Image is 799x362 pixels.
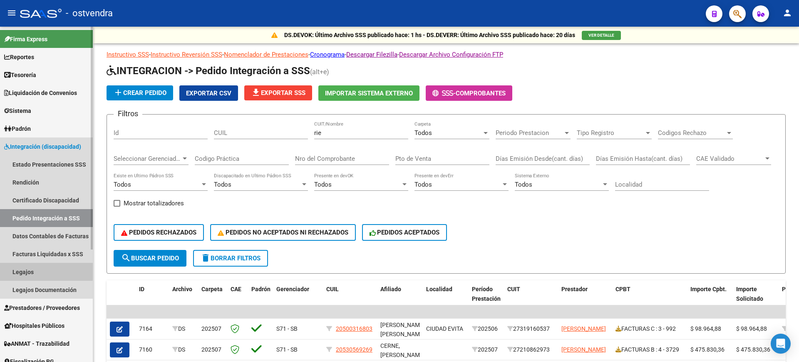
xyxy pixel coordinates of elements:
span: Todos [214,181,231,188]
span: Integración (discapacidad) [4,142,81,151]
span: Todos [114,181,131,188]
datatable-header-cell: Archivo [169,280,198,317]
span: Sistema [4,106,31,115]
div: 202507 [472,345,501,355]
datatable-header-cell: CPBT [612,280,687,317]
span: 20500316803 [336,325,372,332]
button: Crear Pedido [107,85,173,100]
mat-icon: menu [7,8,17,18]
span: Prestador [561,286,588,292]
span: INTEGRACION -> Pedido Integración a SSS [107,65,310,77]
a: Descargar Archivo Configuración FTP [399,51,503,58]
a: Cronograma [310,51,345,58]
span: Borrar Filtros [201,255,261,262]
div: 27210862973 [507,345,555,355]
button: Exportar CSV [179,85,238,101]
button: PEDIDOS ACEPTADOS [362,224,447,241]
span: Exportar SSS [251,89,305,97]
span: CAE Validado [696,155,764,162]
span: Reportes [4,52,34,62]
span: $ 98.964,88 [736,325,767,332]
datatable-header-cell: ID [136,280,169,317]
mat-icon: search [121,253,131,263]
div: 202506 [472,324,501,334]
datatable-header-cell: Gerenciador [273,280,323,317]
div: 7164 [139,324,166,334]
div: 7160 [139,345,166,355]
mat-icon: add [113,87,123,97]
datatable-header-cell: Localidad [423,280,469,317]
span: Todos [414,129,432,137]
span: Buscar Pedido [121,255,179,262]
span: Período Prestación [472,286,501,302]
span: 20530569269 [336,346,372,353]
datatable-header-cell: CUIT [504,280,558,317]
span: Seleccionar Gerenciador [114,155,181,162]
span: Comprobantes [456,90,506,97]
span: - [432,90,456,97]
mat-icon: file_download [251,87,261,97]
datatable-header-cell: CAE [227,280,248,317]
span: Gerenciador [276,286,309,292]
span: (alt+e) [310,68,329,76]
span: Archivo [172,286,192,292]
span: Liquidación de Convenios [4,88,77,97]
span: Carpeta [201,286,223,292]
button: Importar Sistema Externo [318,85,419,101]
span: $ 475.830,36 [690,346,725,353]
span: Todos [515,181,532,188]
datatable-header-cell: Padrón [248,280,273,317]
button: Exportar SSS [244,85,312,100]
datatable-header-cell: Período Prestación [469,280,504,317]
div: DS [172,324,195,334]
mat-icon: person [782,8,792,18]
span: CAE [231,286,241,292]
datatable-header-cell: Carpeta [198,280,227,317]
span: Padrón [4,124,31,133]
span: 202507 [201,346,221,353]
span: PEDIDOS RECHAZADOS [121,229,196,236]
span: S71 - SB [276,325,298,332]
span: $ 98.964,88 [690,325,721,332]
span: PEDIDOS ACEPTADOS [370,229,440,236]
span: CPBT [615,286,630,292]
span: Importe Cpbt. [690,286,727,292]
span: Prestadores / Proveedores [4,303,80,312]
mat-icon: delete [201,253,211,263]
button: -Comprobantes [426,85,512,101]
a: Instructivo SSS [107,51,149,58]
span: [PERSON_NAME] [561,325,606,332]
span: Tesorería [4,70,36,80]
span: [PERSON_NAME] [PERSON_NAME] , [380,322,425,347]
span: Mostrar totalizadores [124,198,184,208]
div: FACTURAS C : 3 - 992 [615,324,684,334]
span: VER DETALLE [588,33,614,37]
a: Descargar Filezilla [346,51,397,58]
span: Periodo Prestacion [496,129,563,137]
span: [PERSON_NAME] [561,346,606,353]
div: FACTURAS B : 4 - 3729 [615,345,684,355]
datatable-header-cell: Importe Cpbt. [687,280,733,317]
span: - ostvendra [66,4,113,22]
span: Importe Solicitado [736,286,763,302]
span: Codigos Rechazo [658,129,725,137]
span: PEDIDOS NO ACEPTADOS NI RECHAZADOS [218,229,348,236]
button: Borrar Filtros [193,250,268,267]
a: Nomenclador de Prestaciones [224,51,308,58]
span: Todos [314,181,332,188]
span: Tipo Registro [577,129,644,137]
datatable-header-cell: Afiliado [377,280,423,317]
datatable-header-cell: Prestador [558,280,612,317]
button: PEDIDOS RECHAZADOS [114,224,204,241]
datatable-header-cell: CUIL [323,280,377,317]
span: Localidad [426,286,452,292]
div: 27319160537 [507,324,555,334]
a: Instructivo Reversión SSS [151,51,222,58]
span: CUIL [326,286,339,292]
p: - - - - - [107,50,786,59]
div: Open Intercom Messenger [771,334,791,354]
span: CIUDAD EVITA [426,325,463,332]
span: Exportar CSV [186,90,231,97]
span: ANMAT - Trazabilidad [4,339,69,348]
h3: Filtros [114,108,142,120]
